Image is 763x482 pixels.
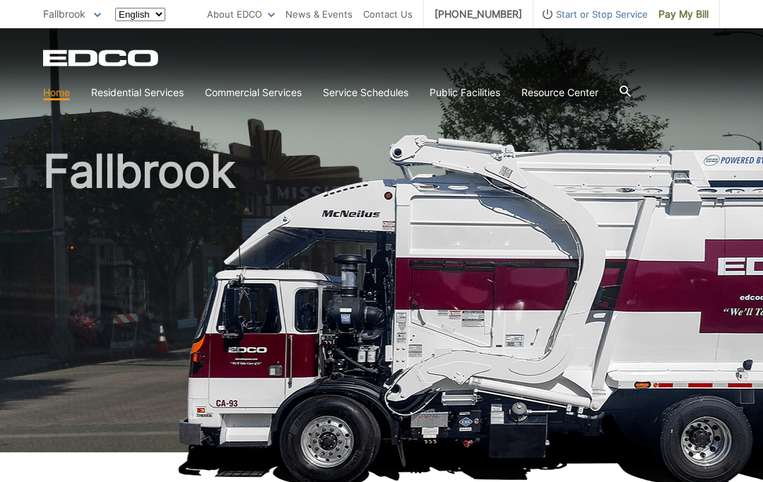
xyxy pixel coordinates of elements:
[43,85,70,100] a: Home
[43,8,85,20] span: Fallbrook
[285,6,353,22] a: News & Events
[323,85,408,100] a: Service Schedules
[658,6,709,22] span: Pay My Bill
[43,148,720,459] h1: Fallbrook
[115,8,165,21] select: Select a language
[207,6,275,22] a: About EDCO
[430,85,500,100] a: Public Facilities
[91,85,184,100] a: Residential Services
[43,49,160,66] a: EDCD logo. Return to the homepage.
[521,85,598,100] a: Resource Center
[205,85,302,100] a: Commercial Services
[363,6,413,22] a: Contact Us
